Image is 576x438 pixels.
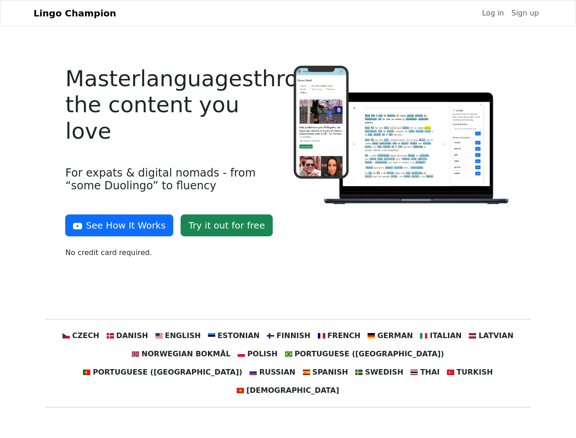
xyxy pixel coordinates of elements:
a: Try it out for free [181,214,273,236]
img: se.svg [355,369,363,376]
a: Lingo Champion [34,4,116,22]
span: Russian [259,367,295,378]
span: Italian [430,330,462,341]
img: vn.svg [237,387,244,394]
span: Polish [247,349,277,360]
img: th.svg [410,369,418,376]
img: ru.svg [249,369,257,376]
img: lv.svg [469,332,476,339]
span: Finnish [276,330,311,341]
span: Estonian [218,330,259,341]
img: cz.svg [62,332,70,339]
span: French [327,330,361,341]
img: fr.svg [318,332,325,339]
img: tr.svg [447,369,454,376]
span: German [377,330,413,341]
img: pt.svg [83,369,90,376]
img: es.svg [303,369,310,376]
img: fi.svg [267,332,274,339]
img: br.svg [285,350,292,358]
span: Thai [420,367,440,378]
span: Czech [72,330,99,341]
span: Latvian [478,330,513,341]
span: Portuguese ([GEOGRAPHIC_DATA]) [93,367,242,378]
h4: For expats & digital nomads - from “some Duolingo” to fluency [65,167,282,193]
img: pl.svg [238,350,245,358]
a: Log in [478,4,508,22]
img: ee.svg [208,332,215,339]
img: dk.svg [107,332,114,339]
h4: Master languages through the content you love [65,66,282,145]
button: See How It Works [65,214,173,236]
span: English [165,330,201,341]
span: [DEMOGRAPHIC_DATA] [246,385,339,396]
p: No credit card required. [65,247,282,258]
a: Sign up [508,4,542,22]
span: Turkish [457,367,493,378]
img: de.svg [368,332,375,339]
span: Norwegian Bokmål [141,349,230,360]
span: Swedish [365,367,403,378]
img: no.svg [132,350,139,358]
img: it.svg [420,332,427,339]
span: Portuguese ([GEOGRAPHIC_DATA]) [295,349,444,360]
img: Logo [294,66,511,206]
span: Danish [116,330,148,341]
img: us.svg [156,332,163,339]
span: Spanish [312,367,348,378]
